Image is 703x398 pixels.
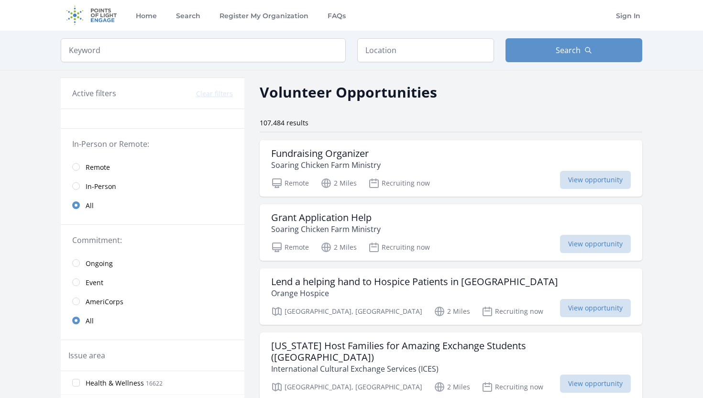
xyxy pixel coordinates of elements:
[482,381,543,393] p: Recruiting now
[260,81,437,103] h2: Volunteer Opportunities
[61,273,244,292] a: Event
[61,292,244,311] a: AmeriCorps
[61,157,244,177] a: Remote
[196,89,233,99] button: Clear filters
[271,340,631,363] h3: [US_STATE] Host Families for Amazing Exchange Students ([GEOGRAPHIC_DATA])
[72,88,116,99] h3: Active filters
[86,316,94,326] span: All
[505,38,642,62] button: Search
[560,375,631,393] span: View opportunity
[86,278,103,287] span: Event
[86,297,123,307] span: AmeriCorps
[434,306,470,317] p: 2 Miles
[260,118,308,127] span: 107,484 results
[271,276,558,287] h3: Lend a helping hand to Hospice Patients in [GEOGRAPHIC_DATA]
[482,306,543,317] p: Recruiting now
[61,177,244,196] a: In-Person
[560,299,631,317] span: View opportunity
[86,201,94,210] span: All
[72,234,233,246] legend: Commitment:
[320,242,357,253] p: 2 Miles
[560,235,631,253] span: View opportunity
[320,177,357,189] p: 2 Miles
[368,177,430,189] p: Recruiting now
[271,242,309,253] p: Remote
[556,44,581,56] span: Search
[368,242,430,253] p: Recruiting now
[86,259,113,268] span: Ongoing
[61,38,346,62] input: Keyword
[61,254,244,273] a: Ongoing
[271,363,631,375] p: International Cultural Exchange Services (ICES)
[271,159,381,171] p: Soaring Chicken Farm Ministry
[86,163,110,172] span: Remote
[434,381,470,393] p: 2 Miles
[271,306,422,317] p: [GEOGRAPHIC_DATA], [GEOGRAPHIC_DATA]
[271,148,381,159] h3: Fundraising Organizer
[260,268,642,325] a: Lend a helping hand to Hospice Patients in [GEOGRAPHIC_DATA] Orange Hospice [GEOGRAPHIC_DATA], [G...
[357,38,494,62] input: Location
[260,140,642,197] a: Fundraising Organizer Soaring Chicken Farm Ministry Remote 2 Miles Recruiting now View opportunity
[271,212,381,223] h3: Grant Application Help
[271,223,381,235] p: Soaring Chicken Farm Ministry
[61,311,244,330] a: All
[271,177,309,189] p: Remote
[271,381,422,393] p: [GEOGRAPHIC_DATA], [GEOGRAPHIC_DATA]
[86,378,144,388] span: Health & Wellness
[72,379,80,387] input: Health & Wellness 16622
[68,350,105,361] legend: Issue area
[72,138,233,150] legend: In-Person or Remote:
[260,204,642,261] a: Grant Application Help Soaring Chicken Farm Ministry Remote 2 Miles Recruiting now View opportunity
[271,287,558,299] p: Orange Hospice
[86,182,116,191] span: In-Person
[61,196,244,215] a: All
[560,171,631,189] span: View opportunity
[146,379,163,387] span: 16622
